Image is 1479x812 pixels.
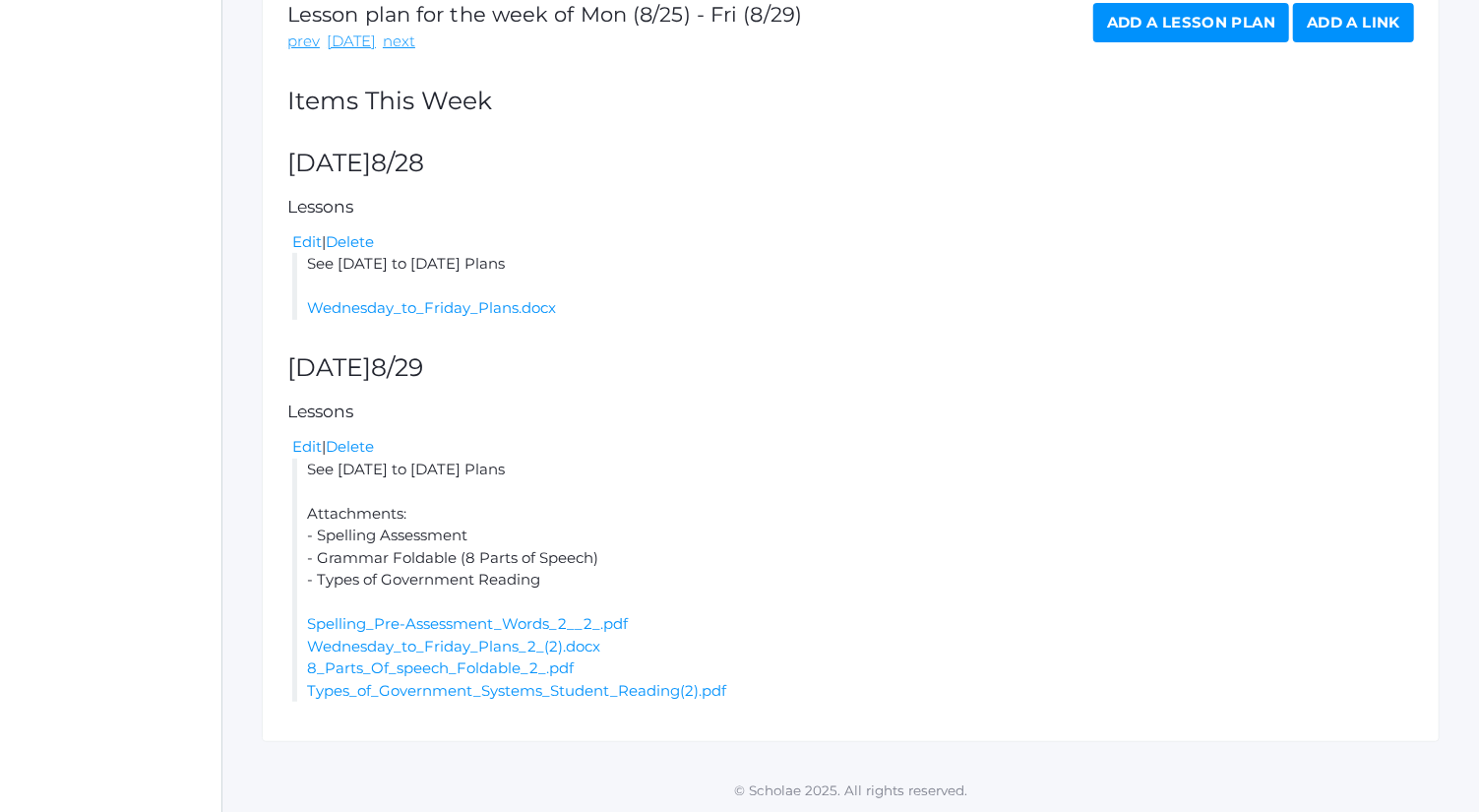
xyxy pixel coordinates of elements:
[287,150,1414,177] h2: [DATE]
[292,437,322,456] a: Edit
[222,781,1479,800] p: © Scholae 2025. All rights reserved.
[1293,3,1414,42] a: Add a Link
[326,437,374,456] a: Delete
[287,3,802,26] h1: Lesson plan for the week of Mon (8/25) - Fri (8/29)
[292,231,1414,254] div: |
[292,232,322,251] a: Edit
[287,31,320,53] a: prev
[287,354,1414,382] h2: [DATE]
[287,88,1414,115] h2: Items This Week
[292,459,1414,703] li: See [DATE] to [DATE] Plans Attachments: - Spelling Assessment - Grammar Foldable (8 Parts of Spee...
[371,148,424,177] span: 8/28
[287,198,1414,217] h5: Lessons
[1093,3,1289,42] a: Add a Lesson Plan
[307,637,600,656] a: Wednesday_to_Friday_Plans_2_(2).docx
[327,31,376,53] a: [DATE]
[287,403,1414,421] h5: Lessons
[371,352,423,382] span: 8/29
[292,253,1414,320] li: See [DATE] to [DATE] Plans
[307,658,574,677] a: 8_Parts_Of_speech_Foldable_2_.pdf
[307,298,556,317] a: Wednesday_to_Friday_Plans.docx
[326,232,374,251] a: Delete
[292,436,1414,459] div: |
[383,31,415,53] a: next
[307,614,628,633] a: Spelling_Pre-Assessment_Words_2__2_.pdf
[307,681,726,700] a: Types_of_Government_Systems_Student_Reading(2).pdf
